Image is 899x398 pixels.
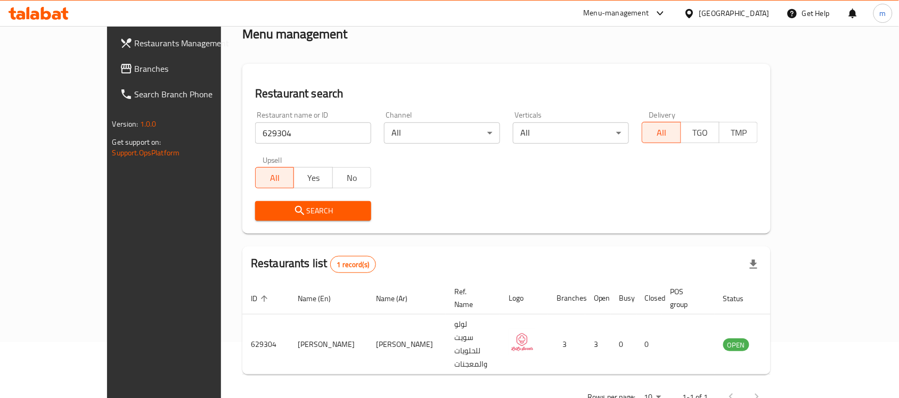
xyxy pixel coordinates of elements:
a: Restaurants Management [111,30,257,56]
span: Name (En) [298,292,345,305]
span: Get support on: [112,135,161,149]
span: Restaurants Management [135,37,249,49]
span: Name (Ar) [376,292,421,305]
button: TGO [681,122,720,143]
span: TMP [724,125,754,140]
span: Search [264,204,363,218]
span: Ref. Name [454,285,487,311]
span: Search Branch Phone [135,88,249,101]
td: لولو سويت للحلويات والمعجنات [446,314,500,375]
span: 1.0.0 [140,117,157,131]
span: POS group [671,285,702,311]
label: Delivery [649,111,676,119]
span: No [337,170,367,186]
h2: Restaurants list [251,255,376,273]
span: Branches [135,62,249,75]
div: [GEOGRAPHIC_DATA] [699,7,770,19]
button: All [642,122,681,143]
button: TMP [719,122,758,143]
span: 1 record(s) [331,260,376,270]
td: 0 [636,314,662,375]
th: Closed [636,282,662,314]
img: Lulu Sweets [509,329,535,355]
a: Search Branch Phone [111,81,257,107]
td: 629304 [242,314,289,375]
td: 3 [548,314,585,375]
a: Branches [111,56,257,81]
div: All [513,122,629,144]
span: m [880,7,886,19]
span: OPEN [723,339,749,351]
span: Yes [298,170,328,186]
div: Total records count [330,256,377,273]
span: ID [251,292,271,305]
span: Status [723,292,758,305]
th: Action [771,282,807,314]
span: All [647,125,676,140]
button: All [255,167,294,188]
th: Busy [611,282,636,314]
span: Version: [112,117,138,131]
input: Search for restaurant name or ID.. [255,122,371,144]
div: Menu-management [584,7,649,20]
h2: Menu management [242,26,347,43]
td: 3 [585,314,611,375]
span: All [260,170,290,186]
th: Branches [548,282,585,314]
table: enhanced table [242,282,807,375]
label: Upsell [263,156,282,164]
span: TGO [685,125,715,140]
td: [PERSON_NAME] [367,314,446,375]
a: Support.OpsPlatform [112,146,180,160]
th: Open [585,282,611,314]
h2: Restaurant search [255,86,758,102]
td: [PERSON_NAME] [289,314,367,375]
button: Search [255,201,371,221]
th: Logo [500,282,548,314]
div: All [384,122,500,144]
div: Export file [741,252,766,277]
td: 0 [611,314,636,375]
button: Yes [293,167,332,188]
button: No [332,167,371,188]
